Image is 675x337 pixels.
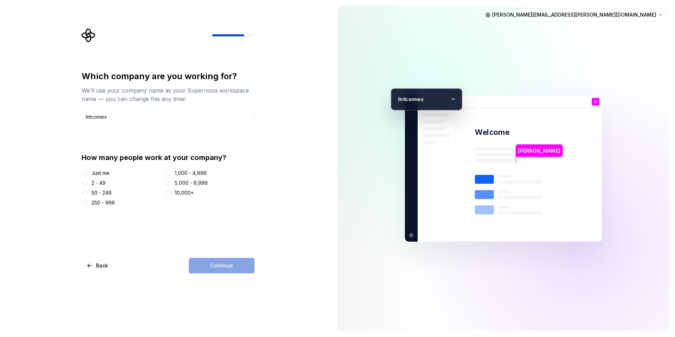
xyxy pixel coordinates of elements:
[91,170,109,177] div: Just me
[96,262,108,269] span: Back
[394,95,399,104] p: I
[91,199,115,206] div: 250 - 999
[482,8,667,21] button: [PERSON_NAME][EMAIL_ADDRESS][PERSON_NAME][DOMAIN_NAME]
[175,189,194,196] div: 10,000+
[82,28,96,42] svg: Supernova Logo
[518,147,560,155] p: [PERSON_NAME]
[82,71,255,82] div: Which company are you working for?
[91,189,112,196] div: 50 - 249
[175,179,208,187] div: 5,000 - 9,999
[475,127,509,137] p: Welcome
[82,109,255,124] input: Company name
[82,86,255,103] div: We’ll use your company name as your Supernova workspace name — you can change this any time!
[82,258,114,273] button: Back
[91,179,106,187] div: 2 - 49
[492,11,656,18] span: [PERSON_NAME][EMAIL_ADDRESS][PERSON_NAME][DOMAIN_NAME]
[82,153,255,162] div: How many people work at your company?
[399,95,448,104] p: ntcomex
[594,100,597,104] p: C
[175,170,207,177] div: 1,000 - 4,999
